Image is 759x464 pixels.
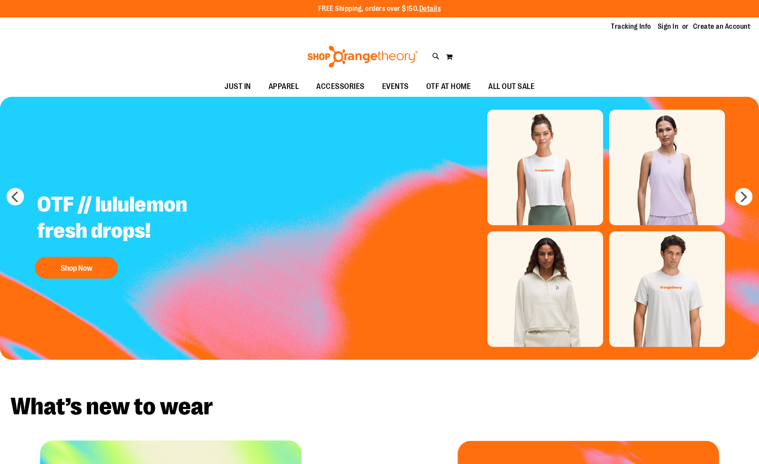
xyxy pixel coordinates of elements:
[735,188,752,205] button: next
[306,46,419,68] img: Shop Orangetheory
[382,77,409,96] span: EVENTS
[611,22,651,31] a: Tracking Info
[31,185,248,283] a: OTF // lululemon fresh drops! Shop Now
[318,4,441,14] p: FREE Shipping, orders over $150.
[426,77,471,96] span: OTF AT HOME
[419,5,441,13] a: Details
[10,395,749,419] h2: What’s new to wear
[488,77,535,96] span: ALL OUT SALE
[269,77,299,96] span: APPAREL
[35,257,118,279] button: Shop Now
[224,77,251,96] span: JUST IN
[316,77,365,96] span: ACCESSORIES
[31,185,248,252] h2: OTF // lululemon fresh drops!
[658,22,679,31] a: Sign In
[7,188,24,205] button: prev
[693,22,751,31] a: Create an Account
